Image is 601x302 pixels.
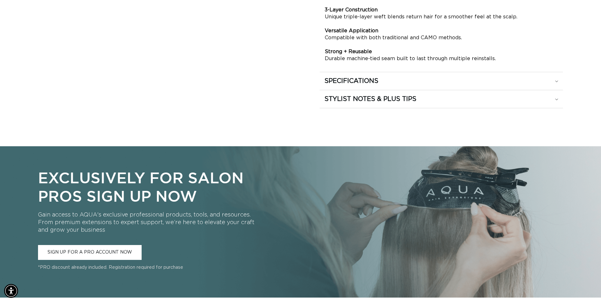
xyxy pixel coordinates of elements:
strong: Strong + Reusable [325,49,372,54]
a: SIGN UP FOR A PRO ACCOUNT NOW [38,245,142,260]
h2: SPECIFICATIONS [324,77,378,85]
p: Gain access to AQUA's exclusive professional products, tools, and resources. From premium extensi... [38,211,256,234]
p: *PRO discount already included. Registration required for purchase [38,265,256,271]
strong: 3-Layer Construction [325,7,378,12]
iframe: Chat Widget [569,272,601,302]
p: Exclusively for Salon Pros Sign Up Now [38,168,256,205]
h2: STYLIST NOTES & PLUS TIPS [324,95,416,103]
div: Accessibility Menu [4,284,18,298]
strong: Versatile Application [325,28,378,33]
summary: STYLIST NOTES & PLUS TIPS [320,90,563,108]
summary: SPECIFICATIONS [320,72,563,90]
